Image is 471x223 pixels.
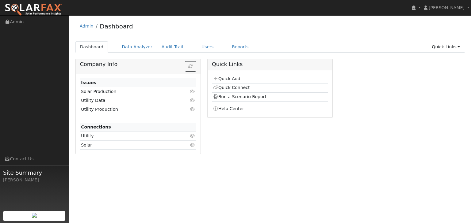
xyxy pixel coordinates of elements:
a: Help Center [213,106,244,111]
h5: Quick Links [212,61,328,68]
strong: Connections [81,125,111,129]
td: Utility Data [80,96,178,105]
a: Run a Scenario Report [213,94,266,99]
img: retrieve [32,213,37,218]
a: Reports [228,41,253,53]
h5: Company Info [80,61,196,68]
i: Click to view [190,89,195,94]
a: Dashboard [100,23,133,30]
td: Solar Production [80,87,178,96]
span: Site Summary [3,169,66,177]
a: Quick Links [427,41,465,53]
td: Solar [80,141,178,150]
a: Audit Trail [157,41,188,53]
a: Quick Add [213,76,240,81]
a: Quick Connect [213,85,250,90]
div: [PERSON_NAME] [3,177,66,183]
td: Utility Production [80,105,178,114]
a: Users [197,41,218,53]
a: Admin [80,24,94,28]
strong: Issues [81,80,96,85]
i: Click to view [190,98,195,102]
span: [PERSON_NAME] [429,5,465,10]
a: Data Analyzer [117,41,157,53]
i: Click to view [190,143,195,147]
td: Utility [80,132,178,140]
i: Click to view [190,107,195,111]
i: Click to view [190,134,195,138]
a: Dashboard [75,41,108,53]
img: SolarFax [5,3,62,16]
